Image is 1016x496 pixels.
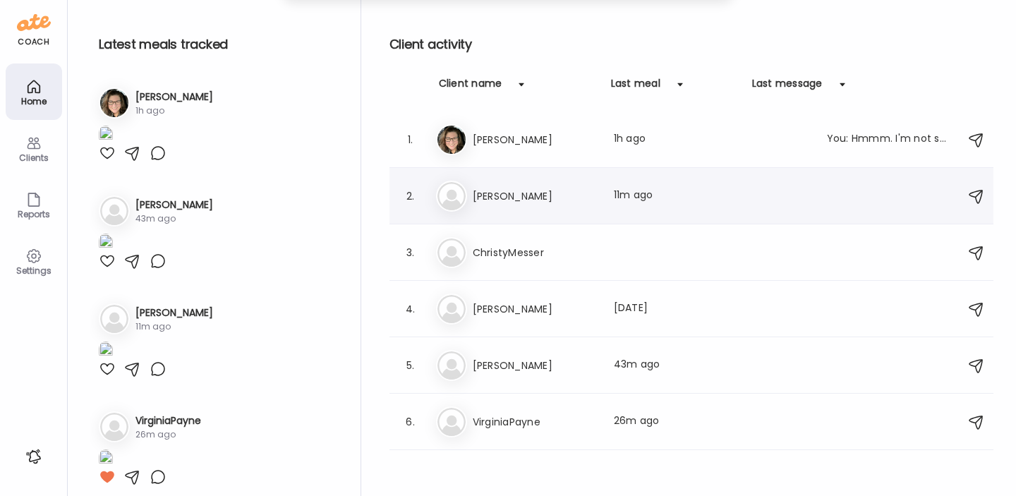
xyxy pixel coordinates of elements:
h3: ChristyMesser [473,244,597,261]
div: [DATE] [614,301,738,317]
div: 1h ago [135,104,213,117]
div: Client name [439,76,502,99]
img: bg-avatar-default.svg [100,413,128,441]
img: avatars%2FOEo1pt2Awdddw3GMlk10IIzCNdK2 [100,89,128,117]
div: 3. [402,244,419,261]
div: Settings [8,266,59,275]
h3: [PERSON_NAME] [135,90,213,104]
h3: [PERSON_NAME] [473,188,597,205]
div: 1. [402,131,419,148]
img: bg-avatar-default.svg [437,408,466,436]
h2: Client activity [389,34,993,55]
h3: [PERSON_NAME] [135,198,213,212]
div: 43m ago [614,357,738,374]
div: 43m ago [135,212,213,225]
div: 26m ago [135,428,201,441]
div: Home [8,97,59,106]
div: 5. [402,357,419,374]
img: bg-avatar-default.svg [100,197,128,225]
div: 26m ago [614,413,738,430]
img: bg-avatar-default.svg [437,238,466,267]
h2: Latest meals tracked [99,34,338,55]
img: images%2FOEo1pt2Awdddw3GMlk10IIzCNdK2%2FvYRkzkIvIUX3Tyk2XtRj%2FdybELX4cBr2FQsBnKdpA_1080 [99,126,113,145]
div: 4. [402,301,419,317]
img: bg-avatar-default.svg [437,351,466,380]
img: images%2FtwwEZewh8KdZExLleC1STZLIVy23%2FeDeCBkf6BUrzfnQce2zy%2FUkDrE0PiKfNjnHZyQYh3_1080 [99,449,113,468]
div: 1h ago [614,131,738,148]
h3: VirginiaPayne [135,413,201,428]
img: bg-avatar-default.svg [100,305,128,333]
div: Last meal [611,76,660,99]
div: coach [18,36,49,48]
div: Clients [8,153,59,162]
h3: [PERSON_NAME] [473,357,597,374]
div: Last message [752,76,823,99]
div: 11m ago [614,188,738,205]
div: 6. [402,413,419,430]
div: 11m ago [135,320,213,333]
img: images%2FNUTMcWQApjccYHPmn3cpE7sLAGe2%2FH60j0aL10CiuXaCpku0s%2FOYiX7DvKIzuIQVzMMtyy_1080 [99,341,113,361]
div: 2. [402,188,419,205]
div: You: Hmmm. I'm not sure. We can troubleshoot that [DATE] when you come in! [827,131,951,148]
h3: [PERSON_NAME] [473,301,597,317]
div: Reports [8,210,59,219]
h3: VirginiaPayne [473,413,597,430]
img: bg-avatar-default.svg [437,295,466,323]
img: ate [17,11,51,34]
img: avatars%2FOEo1pt2Awdddw3GMlk10IIzCNdK2 [437,126,466,154]
img: bg-avatar-default.svg [437,182,466,210]
img: images%2FtU2rIQT1vshHhzrP1xmfXRrpN1B3%2Fp9Ua8U5d3rBqqmhHzfq4%2FK9qWpwHQTqHfTGN9rVU0_1080 [99,234,113,253]
h3: [PERSON_NAME] [135,306,213,320]
h3: [PERSON_NAME] [473,131,597,148]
